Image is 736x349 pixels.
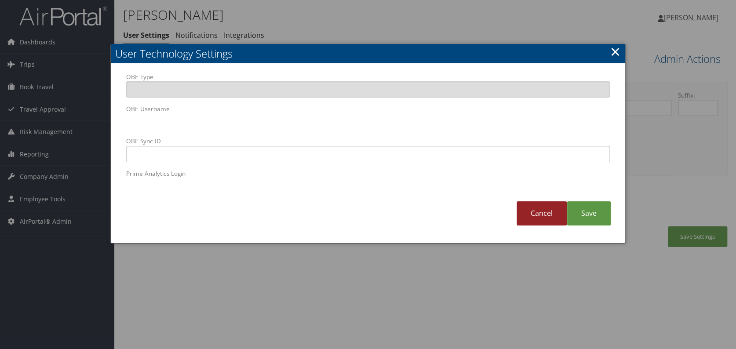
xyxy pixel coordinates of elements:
a: Cancel [517,201,567,225]
label: Prime Analytics Login [126,169,610,194]
label: OBE Username [126,105,610,130]
label: OBE Sync ID [126,137,610,162]
input: OBE Type [126,81,610,98]
a: Close [610,43,620,60]
h2: User Technology Settings [111,44,625,63]
label: OBE Type [126,73,610,98]
input: OBE Sync ID [126,146,610,162]
a: Save [567,201,611,225]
